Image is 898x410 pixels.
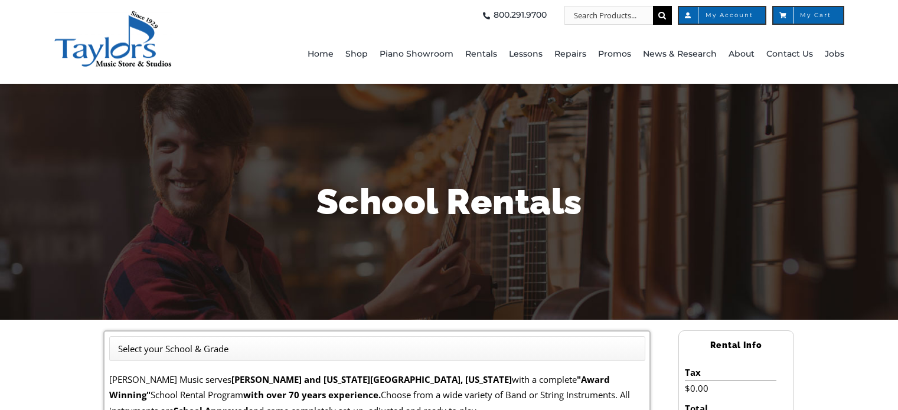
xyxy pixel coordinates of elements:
a: Piano Showroom [380,25,453,84]
span: News & Research [643,45,717,64]
span: Jobs [825,45,844,64]
span: Home [308,45,334,64]
span: 800.291.9700 [494,6,547,25]
input: Search [653,6,672,25]
li: Select your School & Grade [118,341,228,356]
nav: Top Right [259,6,844,25]
a: Home [308,25,334,84]
span: About [729,45,755,64]
a: Contact Us [766,25,813,84]
strong: with over 70 years experience. [243,389,381,401]
a: Rentals [465,25,497,84]
span: Promos [598,45,631,64]
a: News & Research [643,25,717,84]
span: Shop [345,45,368,64]
a: My Cart [772,6,844,25]
span: My Cart [785,12,831,18]
span: Rentals [465,45,497,64]
nav: Main Menu [259,25,844,84]
strong: [PERSON_NAME] and [US_STATE][GEOGRAPHIC_DATA], [US_STATE] [231,373,512,385]
span: Contact Us [766,45,813,64]
a: taylors-music-store-west-chester [54,9,172,21]
a: 800.291.9700 [479,6,547,25]
li: $0.00 [685,381,776,396]
h1: School Rentals [104,177,795,227]
span: My Account [691,12,753,18]
span: Repairs [554,45,586,64]
a: About [729,25,755,84]
a: Jobs [825,25,844,84]
li: Tax [685,365,776,381]
a: Lessons [509,25,543,84]
span: Piano Showroom [380,45,453,64]
a: My Account [678,6,766,25]
h2: Rental Info [679,335,793,356]
span: Lessons [509,45,543,64]
input: Search Products... [564,6,653,25]
a: Repairs [554,25,586,84]
a: Shop [345,25,368,84]
a: Promos [598,25,631,84]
